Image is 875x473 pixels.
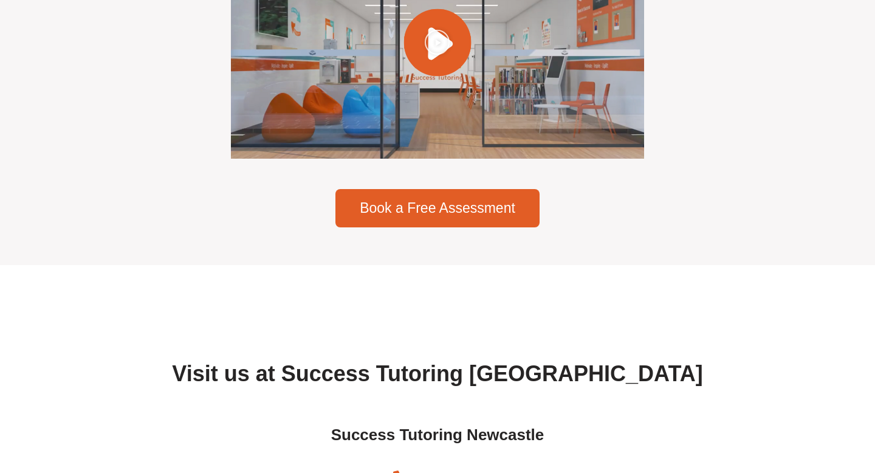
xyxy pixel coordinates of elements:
h2: Success Tutoring Newcastle [103,425,772,446]
iframe: Chat Widget [667,336,875,473]
a: Book a Free Assessment [335,189,540,227]
div: Play Video [424,29,450,57]
span: Book a Free Assessment [360,201,515,215]
h2: Visit us at Success Tutoring [GEOGRAPHIC_DATA] [97,360,778,388]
